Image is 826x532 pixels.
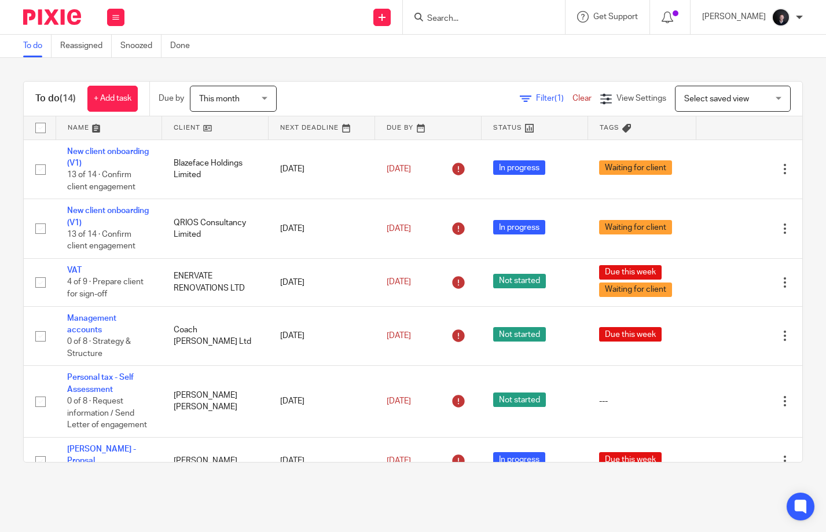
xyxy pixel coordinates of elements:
[35,93,76,105] h1: To do
[67,266,82,274] a: VAT
[67,445,136,465] a: [PERSON_NAME] - Propsal
[599,452,662,467] span: Due this week
[555,94,564,102] span: (1)
[162,366,269,437] td: [PERSON_NAME] [PERSON_NAME]
[67,397,147,429] span: 0 of 8 · Request information / Send Letter of engagement
[599,327,662,342] span: Due this week
[269,366,375,437] td: [DATE]
[493,452,545,467] span: In progress
[269,140,375,199] td: [DATE]
[199,95,240,103] span: This month
[269,199,375,259] td: [DATE]
[493,274,546,288] span: Not started
[67,171,135,191] span: 13 of 14 · Confirm client engagement
[493,160,545,175] span: In progress
[170,35,199,57] a: Done
[572,94,592,102] a: Clear
[60,35,112,57] a: Reassigned
[67,314,116,334] a: Management accounts
[600,124,619,131] span: Tags
[536,94,572,102] span: Filter
[772,8,790,27] img: 455A2509.jpg
[493,392,546,407] span: Not started
[67,337,131,358] span: 0 of 8 · Strategy & Structure
[269,437,375,485] td: [DATE]
[162,140,269,199] td: Blazeface Holdings Limited
[599,282,672,297] span: Waiting for client
[426,14,530,24] input: Search
[67,148,149,167] a: New client onboarding (V1)
[67,207,149,226] a: New client onboarding (V1)
[387,278,411,287] span: [DATE]
[387,397,411,405] span: [DATE]
[23,9,81,25] img: Pixie
[599,160,672,175] span: Waiting for client
[162,199,269,259] td: QRIOS Consultancy Limited
[67,373,134,393] a: Personal tax - Self Assessment
[162,259,269,306] td: ENERVATE RENOVATIONS LTD
[162,437,269,485] td: [PERSON_NAME]
[23,35,52,57] a: To do
[599,220,672,234] span: Waiting for client
[120,35,161,57] a: Snoozed
[269,259,375,306] td: [DATE]
[67,278,144,299] span: 4 of 9 · Prepare client for sign-off
[493,220,545,234] span: In progress
[60,94,76,103] span: (14)
[387,457,411,465] span: [DATE]
[87,86,138,112] a: + Add task
[387,165,411,173] span: [DATE]
[684,95,749,103] span: Select saved view
[599,395,684,407] div: ---
[159,93,184,104] p: Due by
[67,230,135,251] span: 13 of 14 · Confirm client engagement
[599,265,662,280] span: Due this week
[493,327,546,342] span: Not started
[269,306,375,366] td: [DATE]
[702,11,766,23] p: [PERSON_NAME]
[387,332,411,340] span: [DATE]
[593,13,638,21] span: Get Support
[387,225,411,233] span: [DATE]
[616,94,666,102] span: View Settings
[162,306,269,366] td: Coach [PERSON_NAME] Ltd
